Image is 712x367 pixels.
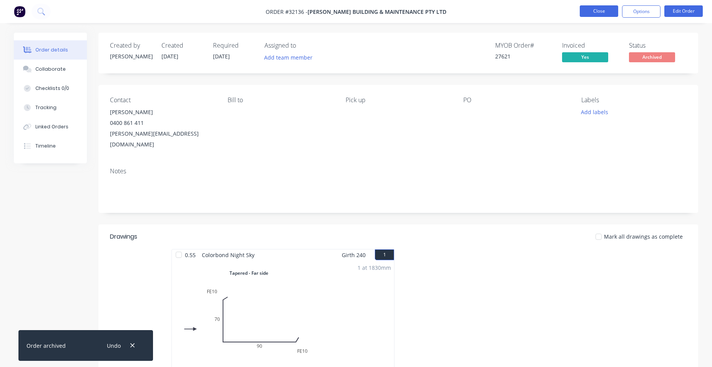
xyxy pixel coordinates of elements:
span: Order #32136 - [266,8,308,15]
div: Invoiced [562,42,620,49]
div: Tracking [35,104,57,111]
div: Linked Orders [35,123,68,130]
span: Colorbond Night Sky [199,249,258,261]
div: Contact [110,96,215,104]
div: Pick up [346,96,451,104]
div: PO [463,96,569,104]
span: Girth 240 [342,249,366,261]
button: Undo [103,340,125,351]
span: Yes [562,52,608,62]
div: [PERSON_NAME] [110,107,215,118]
img: Factory [14,6,25,17]
div: Created by [110,42,152,49]
div: 1 at 1830mm [358,264,391,272]
div: Drawings [110,232,137,241]
button: Tracking [14,98,87,117]
div: [PERSON_NAME] [110,52,152,60]
span: [DATE] [213,53,230,60]
div: Order archived [27,342,66,350]
div: 0400 861 411 [110,118,215,128]
div: Notes [110,168,687,175]
div: Required [213,42,255,49]
button: Edit Order [664,5,703,17]
span: Archived [629,52,675,62]
button: Collaborate [14,60,87,79]
div: [PERSON_NAME][EMAIL_ADDRESS][DOMAIN_NAME] [110,128,215,150]
div: 27621 [495,52,553,60]
div: Order details [35,46,68,53]
div: MYOB Order # [495,42,553,49]
button: Timeline [14,136,87,156]
button: 1 [375,249,394,260]
div: Collaborate [35,66,66,73]
div: Checklists 0/0 [35,85,69,92]
div: Timeline [35,143,56,149]
span: [PERSON_NAME] BUILDING & MAINTENANCE PTY LTD [308,8,446,15]
span: [DATE] [161,53,178,60]
div: Labels [581,96,687,104]
div: Created [161,42,204,49]
button: Checklists 0/0 [14,79,87,98]
span: Mark all drawings as complete [604,232,683,241]
span: 0.55 [182,249,199,261]
button: Add team member [260,52,317,63]
div: Assigned to [265,42,341,49]
div: Status [629,42,687,49]
button: Add labels [577,107,612,117]
button: Add team member [265,52,317,63]
button: Order details [14,40,87,60]
button: Linked Orders [14,117,87,136]
button: Close [580,5,618,17]
div: Bill to [228,96,333,104]
button: Options [622,5,660,18]
div: [PERSON_NAME]0400 861 411[PERSON_NAME][EMAIL_ADDRESS][DOMAIN_NAME] [110,107,215,150]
